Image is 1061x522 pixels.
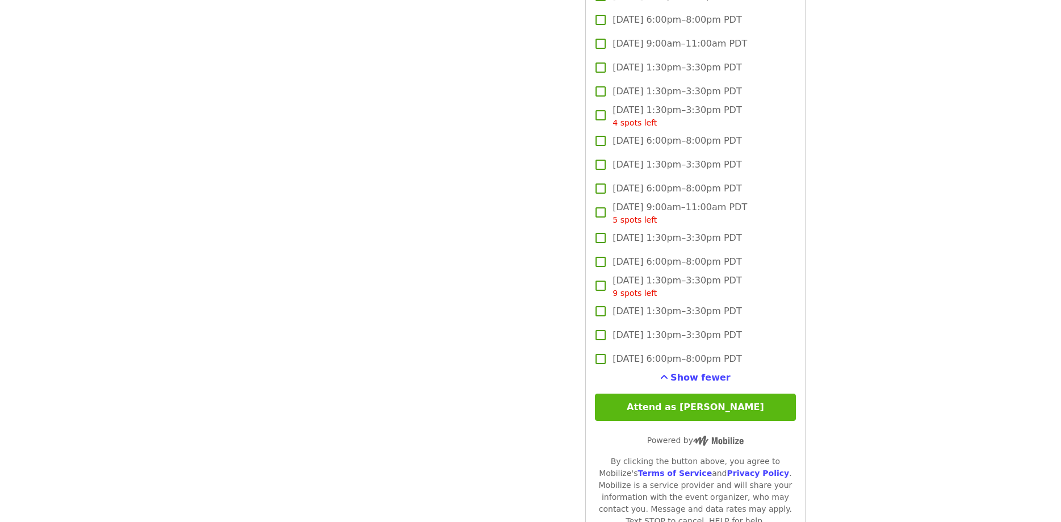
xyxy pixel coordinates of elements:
[613,182,741,195] span: [DATE] 6:00pm–8:00pm PDT
[647,436,744,445] span: Powered by
[613,304,741,318] span: [DATE] 1:30pm–3:30pm PDT
[613,201,747,226] span: [DATE] 9:00am–11:00am PDT
[613,274,741,299] span: [DATE] 1:30pm–3:30pm PDT
[613,134,741,148] span: [DATE] 6:00pm–8:00pm PDT
[613,85,741,98] span: [DATE] 1:30pm–3:30pm PDT
[613,103,741,129] span: [DATE] 1:30pm–3:30pm PDT
[613,328,741,342] span: [DATE] 1:30pm–3:30pm PDT
[613,255,741,269] span: [DATE] 6:00pm–8:00pm PDT
[613,37,747,51] span: [DATE] 9:00am–11:00am PDT
[613,289,657,298] span: 9 spots left
[670,372,731,383] span: Show fewer
[613,13,741,27] span: [DATE] 6:00pm–8:00pm PDT
[613,158,741,172] span: [DATE] 1:30pm–3:30pm PDT
[613,231,741,245] span: [DATE] 1:30pm–3:30pm PDT
[595,394,795,421] button: Attend as [PERSON_NAME]
[660,371,731,385] button: See more timeslots
[693,436,744,446] img: Powered by Mobilize
[613,118,657,127] span: 4 spots left
[727,469,789,478] a: Privacy Policy
[613,215,657,224] span: 5 spots left
[613,61,741,74] span: [DATE] 1:30pm–3:30pm PDT
[613,352,741,366] span: [DATE] 6:00pm–8:00pm PDT
[638,469,712,478] a: Terms of Service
